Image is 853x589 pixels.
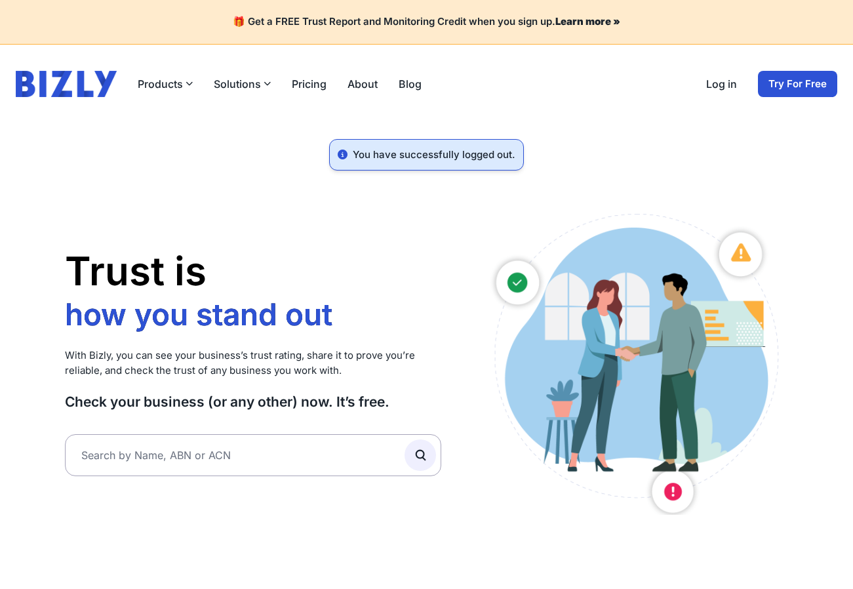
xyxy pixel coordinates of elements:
a: About [347,76,378,92]
button: Solutions [214,76,271,92]
li: who you work with [65,334,340,372]
a: Pricing [292,76,327,92]
button: Products [138,76,193,92]
a: Learn more » [555,15,620,28]
h4: 🎁 Get a FREE Trust Report and Monitoring Credit when you sign up. [16,16,837,28]
img: Australian small business owners illustration [481,207,788,515]
a: Blog [399,76,422,92]
input: Search by Name, ABN or ACN [65,434,442,476]
div: You have successfully logged out. [329,139,524,171]
a: Log in [706,76,737,92]
a: Try For Free [758,71,837,97]
li: how you stand out [65,296,340,334]
p: With Bizly, you can see your business’s trust rating, share it to prove you’re reliable, and chec... [65,348,442,378]
span: Trust is [65,247,207,294]
h3: Check your business (or any other) now. It’s free. [65,393,442,411]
